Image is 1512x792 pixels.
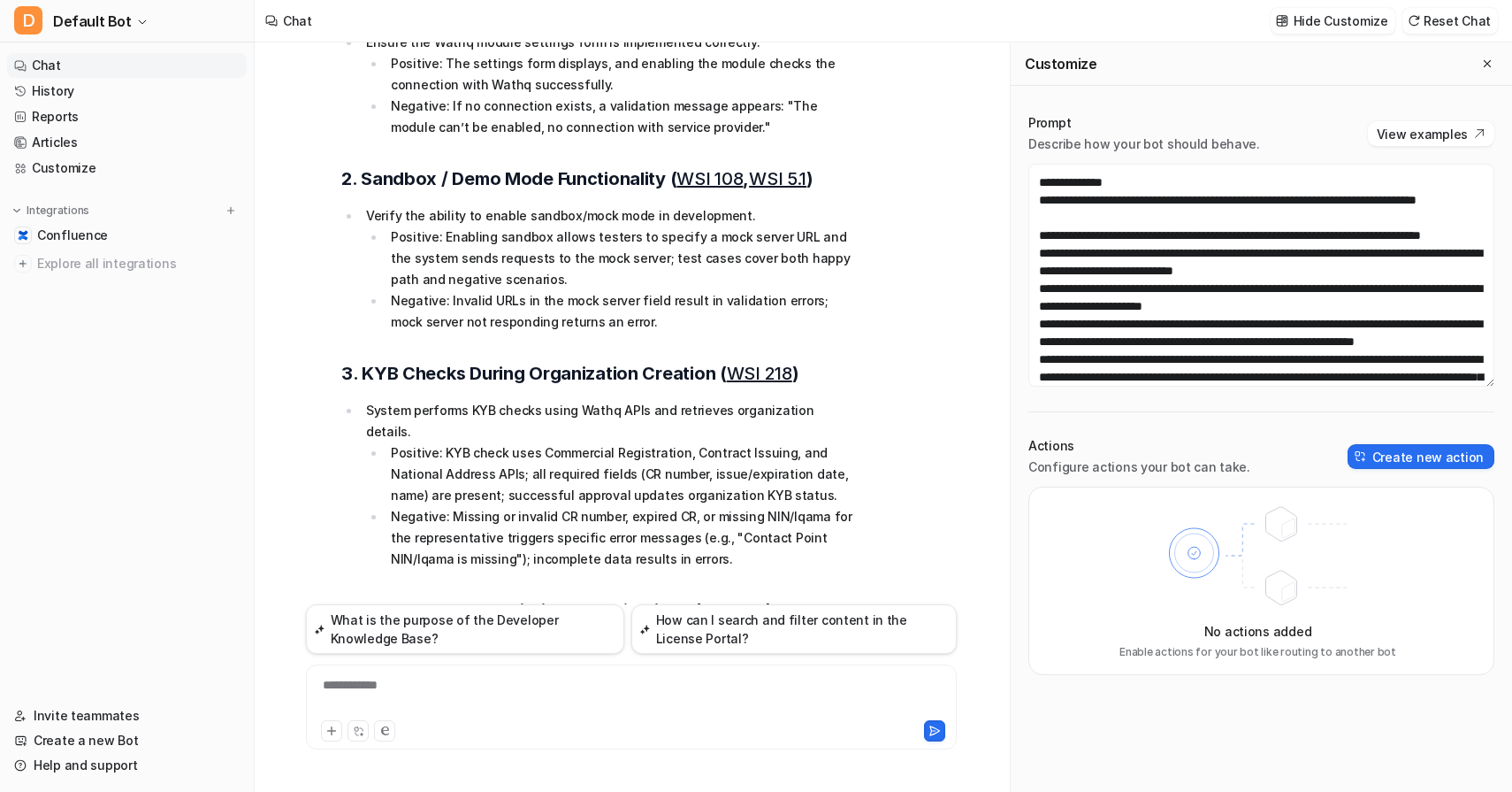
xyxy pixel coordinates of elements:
button: Integrations [7,202,95,219]
img: explore all integrations [14,255,32,273]
p: Hide Customize [1294,12,1388,30]
p: Actions [1028,437,1250,455]
li: Positive: Enabling sandbox allows testers to specify a mock server URL and the system sends reque... [386,227,859,290]
li: Negative: If no connection exists, a validation message appears: "The module can’t be enabled, no... [386,96,859,138]
span: D [14,6,42,35]
span: Default Bot [53,9,132,34]
img: customize [1276,14,1288,27]
a: Chat [7,53,247,78]
a: History [7,79,247,104]
a: WSI 108 [676,168,743,189]
li: Ensure the Wathq module settings form is implemented correctly. [361,32,859,138]
a: Explore all integrations [7,251,247,276]
a: Create a new Bot [7,728,247,753]
p: Describe how your bot should behave. [1028,135,1260,153]
li: Verify the ability to enable sandbox/mock mode in development. [361,205,859,333]
button: How can I search and filter content in the License Portal? [631,604,957,654]
li: Negative: Invalid URLs in the mock server field result in validation errors; mock server not resp... [386,290,859,333]
h2: 3. KYB Checks During Organization Creation ( ) [341,361,859,386]
img: reset [1408,14,1420,27]
span: Confluence [37,227,108,244]
a: Articles [7,130,247,155]
button: Create new action [1348,444,1494,469]
img: Confluence [18,230,28,241]
button: Hide Customize [1271,8,1395,34]
button: View examples [1368,121,1494,146]
button: Reset Chat [1402,8,1498,34]
img: expand menu [11,204,23,217]
p: Enable actions for your bot like routing to another bot [1119,644,1396,660]
a: ConfluenceConfluence [7,223,247,248]
p: No actions added [1204,622,1312,641]
h2: Customize [1025,55,1096,73]
p: Configure actions your bot can take. [1028,458,1250,476]
p: Integrations [27,204,89,218]
h2: 2. Sandbox / Demo Mode Functionality ( , ) [341,166,859,191]
li: System performs KYB checks using Wathq APIs and retrieves organization details. [361,400,859,570]
a: Help and support [7,753,247,778]
div: Chat [283,12,312,30]
h2: 4. KYB Checks for Existing Organizations ( ) [341,598,859,623]
img: create-action-icon.svg [1355,450,1367,463]
a: Customize [7,156,247,181]
a: WSI 219 [700,600,766,621]
li: Positive: KYB check uses Commercial Registration, Contract Issuing, and National Address APIs; al... [386,442,859,506]
button: What is the purpose of the Developer Knowledge Base? [306,604,624,654]
a: WSI 5.1 [749,168,806,189]
img: menu_add.svg [225,204,237,217]
li: Negative: Missing or invalid CR number, expired CR, or missing NIN/Iqama for the representative t... [386,506,859,570]
li: Positive: The settings form displays, and enabling the module checks the connection with Wathq su... [386,53,859,96]
span: Explore all integrations [37,250,240,278]
a: WSI 218 [727,363,792,384]
p: Prompt [1028,114,1260,132]
a: Invite teammates [7,704,247,728]
button: Close flyout [1477,53,1498,74]
a: Reports [7,104,247,129]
